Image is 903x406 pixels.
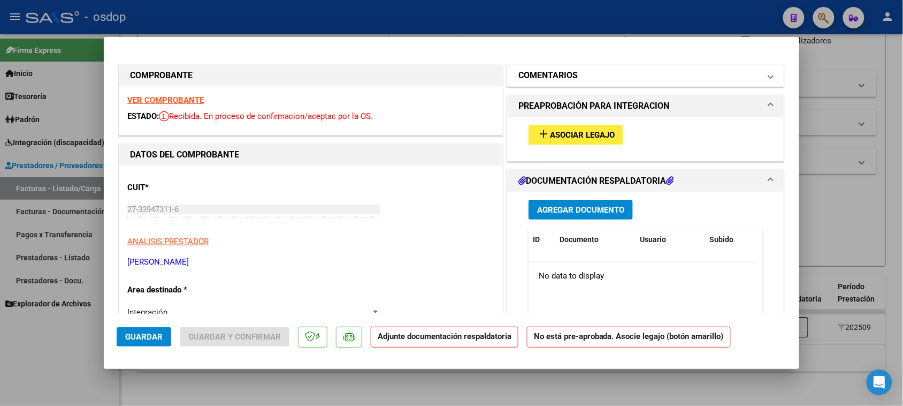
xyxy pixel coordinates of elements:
span: Recibida. En proceso de confirmacion/aceptac por la OS. [159,111,373,121]
span: Asociar Legajo [550,130,615,140]
strong: DATOS DEL COMPROBANTE [130,149,239,160]
button: Agregar Documento [529,200,633,220]
a: VER COMPROBANTE [127,95,204,105]
mat-icon: add [537,127,550,140]
span: Usuario [640,235,666,244]
h1: PREAPROBACIÓN PARA INTEGRACION [518,100,669,112]
strong: COMPROBANTE [130,70,193,80]
span: ID [533,235,540,244]
h1: DOCUMENTACIÓN RESPALDATORIA [518,175,674,187]
span: Agregar Documento [537,205,624,215]
span: Guardar y Confirmar [188,332,281,342]
button: Guardar [117,327,171,347]
div: Open Intercom Messenger [867,370,892,395]
datatable-header-cell: Usuario [636,228,705,251]
mat-expansion-panel-header: PREAPROBACIÓN PARA INTEGRACION [508,95,784,117]
button: Guardar y Confirmar [180,327,289,347]
button: Asociar Legajo [529,125,623,145]
span: Documento [560,235,599,244]
span: ESTADO: [127,111,159,121]
span: Integración [127,307,167,317]
datatable-header-cell: Documento [555,228,636,251]
strong: No está pre-aprobada. Asocie legajo (botón amarillo) [527,327,731,348]
span: Subido [709,235,733,244]
p: CUIT [127,182,238,194]
span: Guardar [125,332,163,342]
p: Area destinado * [127,284,238,296]
mat-expansion-panel-header: DOCUMENTACIÓN RESPALDATORIA [508,170,784,192]
datatable-header-cell: Subido [705,228,759,251]
h1: COMENTARIOS [518,69,578,82]
mat-expansion-panel-header: COMENTARIOS [508,65,784,86]
datatable-header-cell: ID [529,228,555,251]
span: ANALISIS PRESTADOR [127,237,209,246]
div: PREAPROBACIÓN PARA INTEGRACION [508,117,784,161]
div: No data to display [529,262,758,289]
p: [PERSON_NAME] [127,256,494,268]
strong: Adjunte documentación respaldatoria [378,332,511,341]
